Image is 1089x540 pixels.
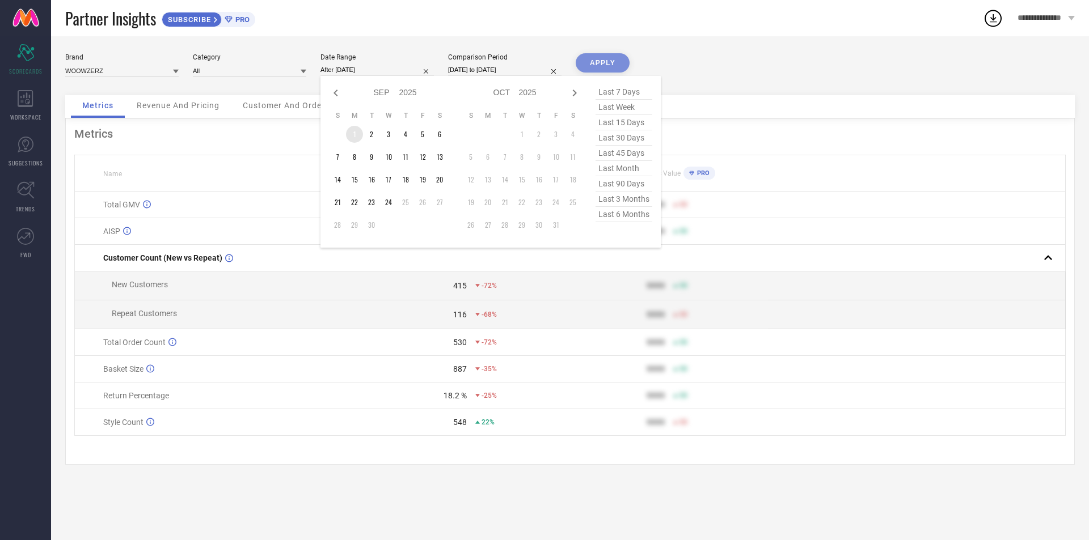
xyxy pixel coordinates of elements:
td: Sat Oct 04 2025 [564,126,581,143]
span: last 30 days [596,130,652,146]
span: Metrics [82,101,113,110]
span: Basket Size [103,364,143,373]
td: Wed Sep 17 2025 [380,171,397,188]
th: Wednesday [380,111,397,120]
td: Tue Oct 14 2025 [496,171,513,188]
span: 50 [679,365,687,373]
div: 9999 [647,364,665,373]
span: AISP [103,227,120,236]
td: Thu Sep 25 2025 [397,194,414,211]
td: Sun Sep 21 2025 [329,194,346,211]
td: Wed Sep 24 2025 [380,194,397,211]
a: SUBSCRIBEPRO [162,9,255,27]
td: Fri Sep 05 2025 [414,126,431,143]
span: WORKSPACE [10,113,41,121]
span: last 90 days [596,176,652,192]
td: Thu Sep 04 2025 [397,126,414,143]
th: Thursday [397,111,414,120]
span: Partner Insights [65,7,156,30]
td: Mon Sep 01 2025 [346,126,363,143]
span: last 45 days [596,146,652,161]
div: 18.2 % [444,391,467,400]
td: Mon Sep 15 2025 [346,171,363,188]
span: -72% [482,282,497,290]
td: Tue Oct 21 2025 [496,194,513,211]
span: Total Order Count [103,338,166,347]
td: Fri Oct 03 2025 [547,126,564,143]
td: Tue Oct 28 2025 [496,216,513,233]
td: Fri Oct 10 2025 [547,148,564,165]
div: Brand [65,53,179,61]
span: New Customers [112,280,168,289]
td: Tue Sep 09 2025 [363,148,380,165]
th: Saturday [564,111,581,120]
td: Thu Oct 30 2025 [530,216,547,233]
td: Mon Oct 13 2025 [479,171,496,188]
td: Mon Sep 22 2025 [346,194,363,211]
span: last 3 months [596,192,652,207]
span: -25% [482,392,497,399]
div: Previous month [329,86,343,100]
th: Friday [414,111,431,120]
td: Thu Sep 11 2025 [397,148,414,165]
div: 887 [453,364,467,373]
input: Select date range [320,64,434,76]
span: PRO [233,15,250,24]
td: Sat Sep 20 2025 [431,171,448,188]
th: Tuesday [496,111,513,120]
th: Sunday [329,111,346,120]
td: Wed Oct 29 2025 [513,216,530,233]
span: SUGGESTIONS [9,159,43,167]
span: last week [596,100,652,115]
th: Sunday [462,111,479,120]
span: 50 [679,392,687,399]
td: Wed Oct 08 2025 [513,148,530,165]
td: Mon Sep 08 2025 [346,148,363,165]
td: Fri Sep 19 2025 [414,171,431,188]
td: Fri Sep 12 2025 [414,148,431,165]
span: SUBSCRIBE [162,15,214,24]
td: Thu Oct 02 2025 [530,126,547,143]
div: 548 [453,418,467,427]
th: Saturday [431,111,448,120]
td: Wed Oct 15 2025 [513,171,530,188]
div: 9999 [647,391,665,400]
td: Fri Sep 26 2025 [414,194,431,211]
td: Wed Oct 22 2025 [513,194,530,211]
td: Sat Sep 13 2025 [431,148,448,165]
div: Open download list [983,8,1003,28]
span: 50 [679,418,687,426]
td: Thu Oct 23 2025 [530,194,547,211]
span: Customer And Orders [243,101,330,110]
td: Wed Sep 03 2025 [380,126,397,143]
td: Tue Sep 16 2025 [363,171,380,188]
td: Wed Oct 01 2025 [513,126,530,143]
div: 415 [453,281,467,290]
div: 9999 [647,338,665,347]
span: SCORECARDS [9,67,43,75]
td: Mon Oct 06 2025 [479,148,496,165]
input: Select comparison period [448,64,562,76]
td: Mon Sep 29 2025 [346,216,363,233]
div: 116 [453,310,467,319]
div: Category [193,53,306,61]
td: Sun Sep 14 2025 [329,171,346,188]
td: Fri Oct 31 2025 [547,216,564,233]
td: Thu Oct 16 2025 [530,171,547,188]
div: 9999 [647,310,665,319]
td: Sun Oct 26 2025 [462,216,479,233]
td: Sat Oct 25 2025 [564,194,581,211]
span: 50 [679,282,687,290]
td: Tue Sep 30 2025 [363,216,380,233]
span: Return Percentage [103,391,169,400]
span: 22% [482,418,495,426]
div: 9999 [647,281,665,290]
td: Sat Oct 11 2025 [564,148,581,165]
span: last 6 months [596,207,652,222]
td: Sat Sep 06 2025 [431,126,448,143]
td: Mon Oct 27 2025 [479,216,496,233]
span: Repeat Customers [112,309,177,318]
th: Monday [479,111,496,120]
div: Date Range [320,53,434,61]
span: Total GMV [103,200,140,209]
